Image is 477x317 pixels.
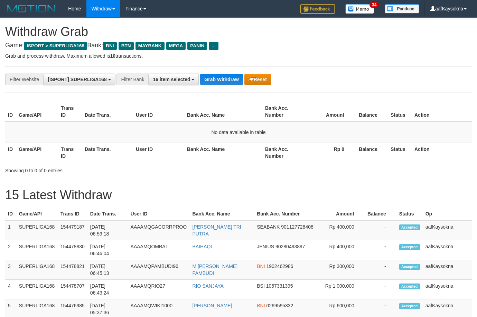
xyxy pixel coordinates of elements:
span: MEGA [166,42,186,50]
span: Accepted [399,264,420,270]
td: 154478707 [58,280,87,299]
th: Bank Acc. Name [184,143,262,162]
p: Grab and process withdraw. Maximum allowed is transactions. [5,52,472,59]
span: BNI [257,303,265,308]
img: MOTION_logo.png [5,3,58,14]
th: Amount [305,102,355,122]
span: 34 [370,2,379,8]
th: Game/API [16,143,58,162]
th: ID [5,143,16,162]
td: 4 [5,280,16,299]
span: Copy 90280493897 to clipboard [275,244,305,249]
th: Rp 0 [305,143,355,162]
strong: 10 [110,53,115,59]
td: 154478821 [58,260,87,280]
span: ISPORT > SUPERLIGA168 [24,42,87,50]
td: SUPERLIGA168 [16,260,58,280]
span: Copy 1902462986 to clipboard [266,263,293,269]
th: Balance [355,143,388,162]
td: No data available in table [5,122,472,143]
div: Showing 0 to 0 of 0 entries [5,164,194,174]
td: aafKaysokna [423,260,472,280]
th: User ID [133,102,184,122]
td: - [365,240,396,260]
th: Action [412,102,472,122]
h1: 15 Latest Withdraw [5,188,472,202]
td: AAAAMQGACORRPROO [128,220,190,240]
th: Action [412,143,472,162]
span: Accepted [399,284,420,289]
td: 154479187 [58,220,87,240]
a: M [PERSON_NAME] PAMBUDI [192,263,237,276]
td: Rp 300,000 [320,260,365,280]
a: RIO SANJAYA [192,283,224,289]
div: Filter Website [5,74,43,85]
th: ID [5,208,16,220]
th: Game/API [16,208,58,220]
a: [PERSON_NAME] TRI PUTRA [192,224,241,237]
td: - [365,220,396,240]
th: Bank Acc. Number [262,102,305,122]
span: Copy 1057331395 to clipboard [266,283,293,289]
th: Amount [320,208,365,220]
th: Balance [365,208,396,220]
span: Copy 901127728408 to clipboard [281,224,313,230]
th: Date Trans. [87,208,128,220]
th: User ID [128,208,190,220]
th: Game/API [16,102,58,122]
td: SUPERLIGA168 [16,240,58,260]
button: Reset [244,74,271,85]
span: BNI [103,42,116,50]
th: Op [423,208,472,220]
td: Rp 1,000,000 [320,280,365,299]
td: aafKaysokna [423,240,472,260]
th: Status [388,143,412,162]
th: ID [5,102,16,122]
th: Trans ID [58,208,87,220]
td: [DATE] 06:45:13 [87,260,128,280]
td: 154478830 [58,240,87,260]
span: SEABANK [257,224,280,230]
td: AAAAMQOMBAI [128,240,190,260]
span: BNI [257,263,265,269]
span: BSI [257,283,265,289]
td: aafKaysokna [423,280,472,299]
th: Bank Acc. Name [184,102,262,122]
span: MAYBANK [135,42,165,50]
td: 3 [5,260,16,280]
td: SUPERLIGA168 [16,220,58,240]
button: Grab Withdraw [200,74,243,85]
td: AAAAMQPAMBUDI96 [128,260,190,280]
a: BAIHAQI [192,244,212,249]
td: [DATE] 06:59:18 [87,220,128,240]
img: Button%20Memo.svg [345,4,374,14]
span: 16 item selected [153,77,190,82]
td: 1 [5,220,16,240]
span: JENIUS [257,244,274,249]
button: 16 item selected [148,74,199,85]
div: Filter Bank [116,74,148,85]
td: Rp 400,000 [320,240,365,260]
th: Status [396,208,423,220]
h4: Game: Bank: [5,42,472,49]
td: AAAAMQRIO27 [128,280,190,299]
th: Bank Acc. Name [189,208,254,220]
th: Bank Acc. Number [254,208,320,220]
td: [DATE] 06:46:04 [87,240,128,260]
th: Balance [355,102,388,122]
td: - [365,260,396,280]
td: [DATE] 06:43:24 [87,280,128,299]
td: SUPERLIGA168 [16,280,58,299]
a: [PERSON_NAME] [192,303,232,308]
th: Status [388,102,412,122]
th: Trans ID [58,143,82,162]
span: Copy 0269595332 to clipboard [266,303,293,308]
th: Bank Acc. Number [262,143,305,162]
th: Date Trans. [82,143,133,162]
span: Accepted [399,303,420,309]
span: Accepted [399,224,420,230]
td: Rp 400,000 [320,220,365,240]
span: ... [209,42,218,50]
img: Feedback.jpg [300,4,335,14]
span: [ISPORT] SUPERLIGA168 [48,77,106,82]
